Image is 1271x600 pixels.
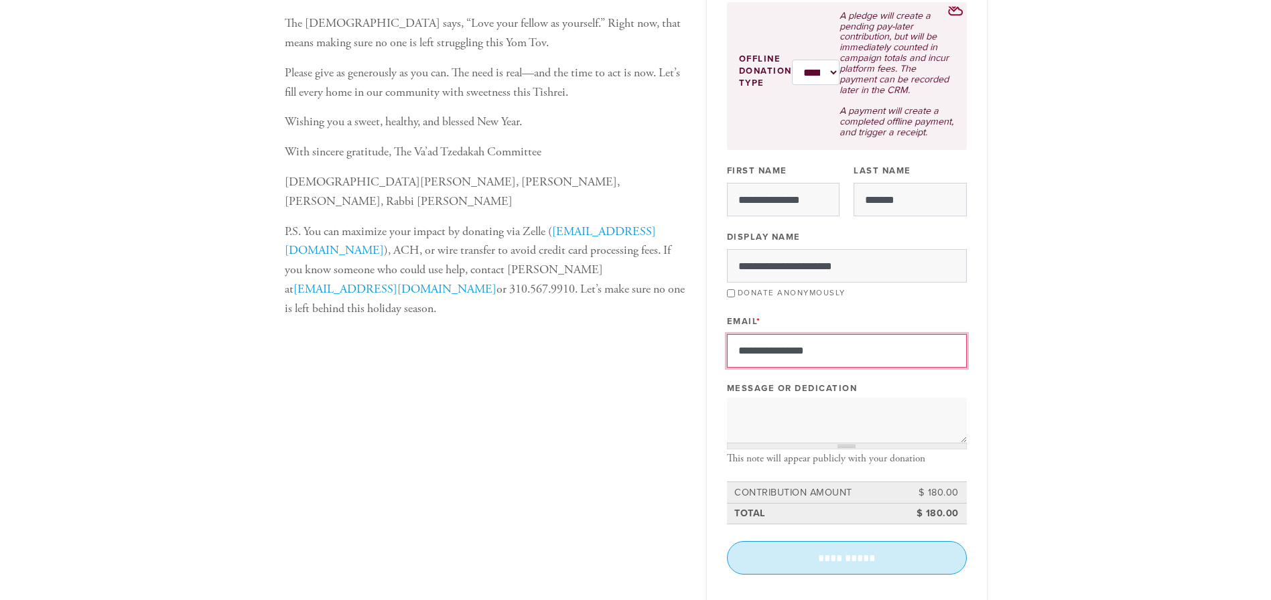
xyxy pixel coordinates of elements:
[900,483,961,502] td: $ 180.00
[727,165,787,177] label: First Name
[900,504,961,523] td: $ 180.00
[285,222,685,319] p: P.S. You can maximize your impact by donating via Zelle ( ), ACH, or wire transfer to avoid credi...
[285,14,685,53] p: The [DEMOGRAPHIC_DATA] says, “Love your fellow as yourself.” Right now, that means making sure no...
[285,143,685,162] p: With sincere gratitude, The Va’ad Tzedakah Committee
[285,173,685,212] p: [DEMOGRAPHIC_DATA][PERSON_NAME], [PERSON_NAME], [PERSON_NAME], Rabbi [PERSON_NAME]
[732,483,900,502] td: Contribution Amount
[732,504,900,523] td: Total
[840,11,954,96] p: A pledge will create a pending pay-later contribution, but will be immediately counted in campaig...
[293,281,496,297] a: [EMAIL_ADDRESS][DOMAIN_NAME]
[727,453,967,465] div: This note will appear publicly with your donation
[756,316,761,327] span: This field is required.
[854,165,911,177] label: Last Name
[738,288,846,297] label: Donate Anonymously
[739,53,792,90] label: Offline donation type
[727,382,858,394] label: Message or dedication
[727,315,761,327] label: Email
[285,112,685,132] p: Wishing you a sweet, healthy, and blessed New Year.
[840,106,954,138] p: A payment will create a completed offline payment, and trigger a receipt.
[727,231,801,243] label: Display Name
[285,64,685,102] p: Please give as generously as you can. The need is real—and the time to act is now. Let’s fill eve...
